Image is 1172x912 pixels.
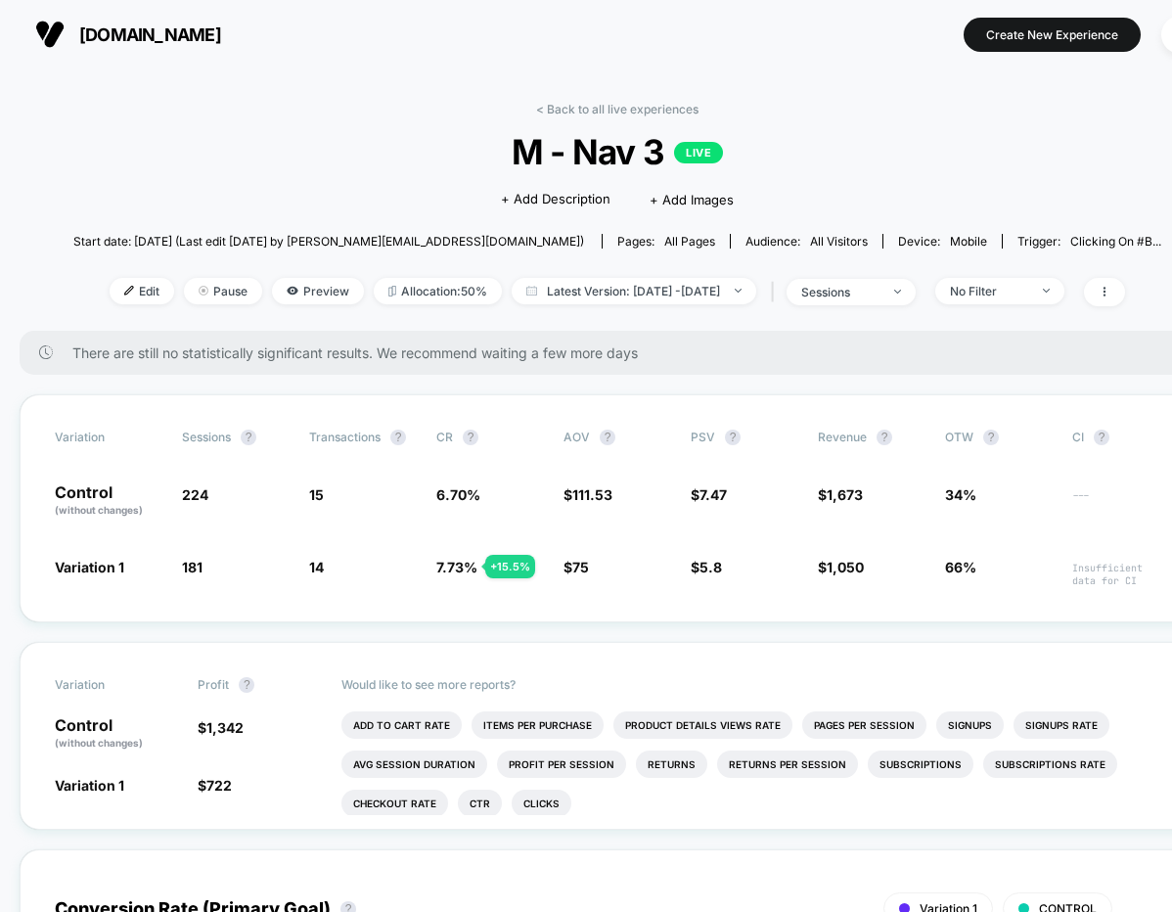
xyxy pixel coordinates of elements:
button: Create New Experience [964,18,1141,52]
span: 1,050 [827,559,864,575]
span: Sessions [182,430,231,444]
span: + Add Description [501,190,610,209]
img: end [735,289,742,293]
img: rebalance [388,286,396,296]
button: ? [1094,430,1109,445]
button: ? [725,430,741,445]
div: No Filter [950,284,1028,298]
span: 181 [182,559,203,575]
span: 7.47 [699,486,727,503]
button: ? [239,677,254,693]
button: ? [390,430,406,445]
span: 34% [945,486,976,503]
li: Subscriptions Rate [983,751,1117,778]
span: Transactions [309,430,381,444]
li: Avg Session Duration [341,751,487,778]
li: Checkout Rate [341,790,448,817]
span: $ [563,486,612,503]
span: Edit [110,278,174,304]
div: Audience: [745,234,868,249]
span: Variation [55,677,162,693]
span: 75 [572,559,589,575]
div: + 15.5 % [485,555,535,578]
span: Clicking on #b... [1070,234,1161,249]
span: M - Nav 3 [128,131,1106,172]
span: Preview [272,278,364,304]
img: end [1043,289,1050,293]
span: Variation 1 [55,777,124,794]
li: Returns [636,751,707,778]
span: 6.70 % [436,486,480,503]
img: edit [124,286,134,296]
span: $ [691,486,727,503]
li: Pages Per Session [802,711,926,739]
span: 7.73 % [436,559,477,575]
span: 14 [309,559,324,575]
span: (without changes) [55,737,143,749]
span: AOV [563,430,590,444]
span: Variation 1 [55,559,124,575]
span: 5.8 [699,559,722,575]
span: Allocation: 50% [374,278,502,304]
li: Subscriptions [868,751,973,778]
span: $ [198,719,244,736]
button: ? [877,430,892,445]
button: ? [241,430,256,445]
span: 1,342 [206,719,244,736]
li: Product Details Views Rate [613,711,792,739]
p: Control [55,717,178,751]
span: 66% [945,559,976,575]
li: Profit Per Session [497,751,626,778]
span: CR [436,430,453,444]
span: OTW [945,430,1053,445]
li: Clicks [512,790,571,817]
span: $ [691,559,722,575]
span: [DOMAIN_NAME] [79,24,221,45]
span: Start date: [DATE] (Last edit [DATE] by [PERSON_NAME][EMAIL_ADDRESS][DOMAIN_NAME]) [73,234,584,249]
li: Signups [936,711,1004,739]
img: Visually logo [35,20,65,49]
span: 224 [182,486,208,503]
li: Add To Cart Rate [341,711,462,739]
span: 722 [206,777,232,794]
li: Ctr [458,790,502,817]
button: ? [983,430,999,445]
span: PSV [691,430,715,444]
span: Variation [55,430,162,445]
span: | [766,278,787,306]
img: end [894,290,901,294]
img: end [199,286,208,296]
li: Returns Per Session [717,751,858,778]
span: mobile [950,234,987,249]
span: 1,673 [827,486,863,503]
span: Revenue [818,430,867,444]
span: Device: [882,234,1002,249]
span: 111.53 [572,486,612,503]
span: 15 [309,486,324,503]
li: Signups Rate [1014,711,1109,739]
span: all pages [664,234,715,249]
span: All Visitors [810,234,868,249]
span: Latest Version: [DATE] - [DATE] [512,278,756,304]
div: Trigger: [1017,234,1161,249]
p: LIVE [674,142,723,163]
p: Control [55,484,162,518]
span: + Add Images [650,192,734,207]
span: (without changes) [55,504,143,516]
span: $ [563,559,589,575]
a: < Back to all live experiences [536,102,699,116]
span: $ [818,486,863,503]
button: ? [600,430,615,445]
div: sessions [801,285,879,299]
span: $ [818,559,864,575]
div: Pages: [617,234,715,249]
img: calendar [526,286,537,296]
button: ? [463,430,478,445]
li: Items Per Purchase [472,711,604,739]
span: Profit [198,677,229,692]
span: Pause [184,278,262,304]
button: [DOMAIN_NAME] [29,19,227,50]
span: $ [198,777,232,794]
